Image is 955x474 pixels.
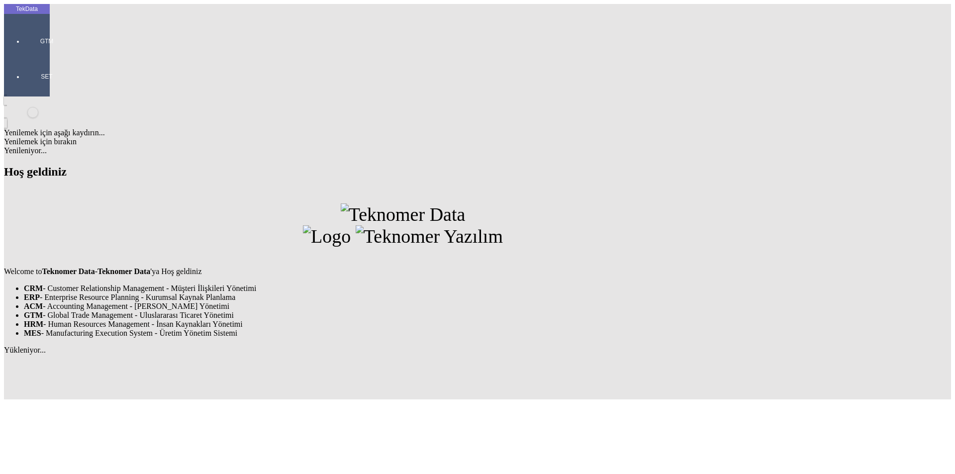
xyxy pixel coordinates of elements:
[4,5,50,13] div: TekData
[24,311,802,320] li: - Global Trade Management - Uluslararası Ticaret Yönetimi
[24,293,40,301] strong: ERP
[24,329,41,337] strong: MES
[4,137,802,146] div: Yenilemek için bırakın
[97,267,150,276] strong: Teknomer Data
[24,284,802,293] li: - Customer Relationship Management - Müşteri İlişkileri Yönetimi
[24,320,43,328] strong: HRM
[24,329,802,338] li: - Manufacturing Execution System - Üretim Yönetim Sistemi
[4,346,802,355] div: Yükleniyor...
[4,267,802,276] p: Welcome to - 'ya Hoş geldiniz
[4,146,802,155] div: Yenileniyor...
[341,203,466,225] img: Teknomer Data
[24,311,43,319] strong: GTM
[42,267,95,276] strong: Teknomer Data
[24,284,43,292] strong: CRM
[4,128,802,137] div: Yenilemek için aşağı kaydırın...
[303,225,351,247] img: Logo
[24,302,43,310] strong: ACM
[4,165,802,179] h2: Hoş geldiniz
[24,302,802,311] li: - Accounting Management - [PERSON_NAME] Yönetimi
[24,293,802,302] li: - Enterprise Resource Planning - Kurumsal Kaynak Planlama
[32,37,62,45] span: GTM
[32,73,62,81] span: SET
[356,225,503,247] img: Teknomer Yazılım
[24,320,802,329] li: - Human Resources Management - İnsan Kaynakları Yönetimi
